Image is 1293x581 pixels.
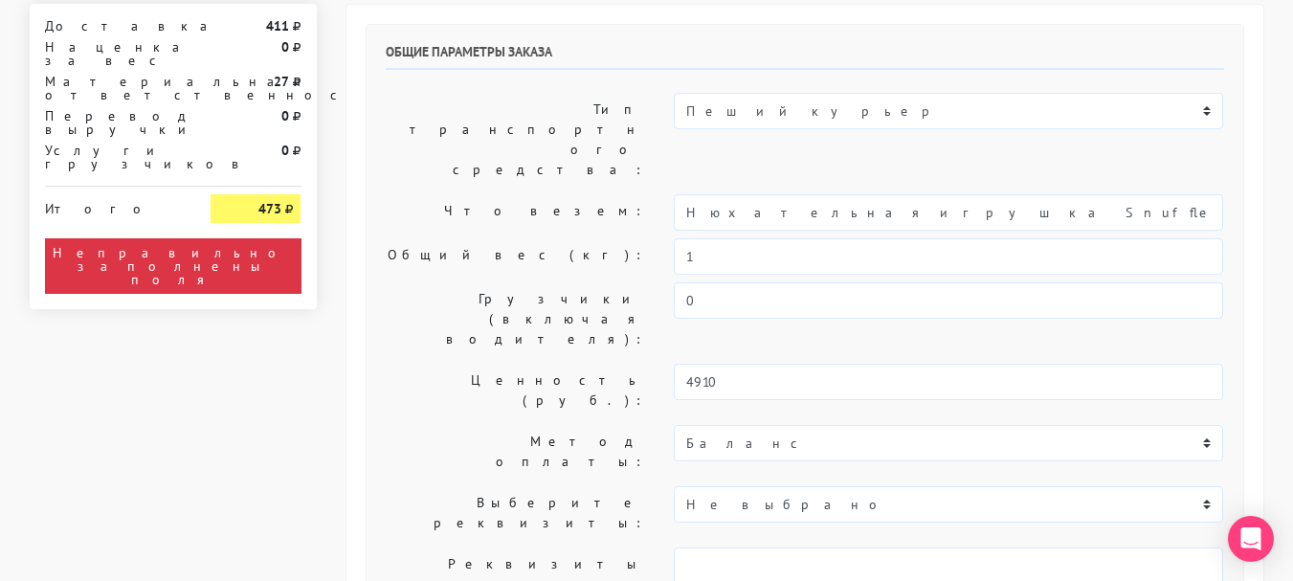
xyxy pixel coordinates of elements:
[274,73,289,90] strong: 27
[371,93,660,187] label: Тип транспортного средства:
[371,238,660,275] label: Общий вес (кг):
[45,194,183,215] div: Итого
[31,144,197,170] div: Услуги грузчиков
[371,486,660,540] label: Выберите реквизиты:
[31,75,197,101] div: Материальная ответственность
[266,17,289,34] strong: 411
[1228,516,1274,562] div: Open Intercom Messenger
[371,282,660,356] label: Грузчики (включая водителя):
[45,238,301,294] div: Неправильно заполнены поля
[371,364,660,417] label: Ценность (руб.):
[281,38,289,56] strong: 0
[281,107,289,124] strong: 0
[386,44,1224,70] h6: Общие параметры заказа
[258,200,281,217] strong: 473
[371,425,660,479] label: Метод оплаты:
[31,19,197,33] div: Доставка
[31,109,197,136] div: Перевод выручки
[371,194,660,231] label: Что везем:
[281,142,289,159] strong: 0
[31,40,197,67] div: Наценка за вес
